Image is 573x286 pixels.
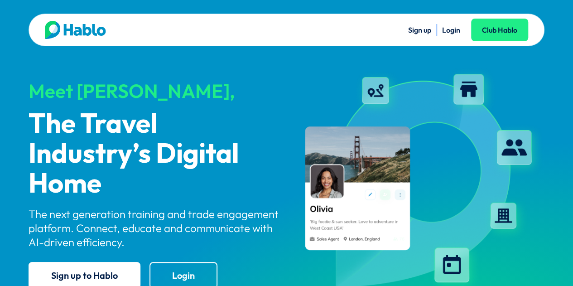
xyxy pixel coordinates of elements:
p: The Travel Industry’s Digital Home [29,110,279,199]
a: Sign up [408,25,431,34]
p: The next generation training and trade engagement platform. Connect, educate and communicate with... [29,207,279,250]
img: Hablo logo main 2 [45,21,106,39]
div: Meet [PERSON_NAME], [29,81,279,102]
a: Club Hablo [471,19,528,41]
a: Login [442,25,460,34]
